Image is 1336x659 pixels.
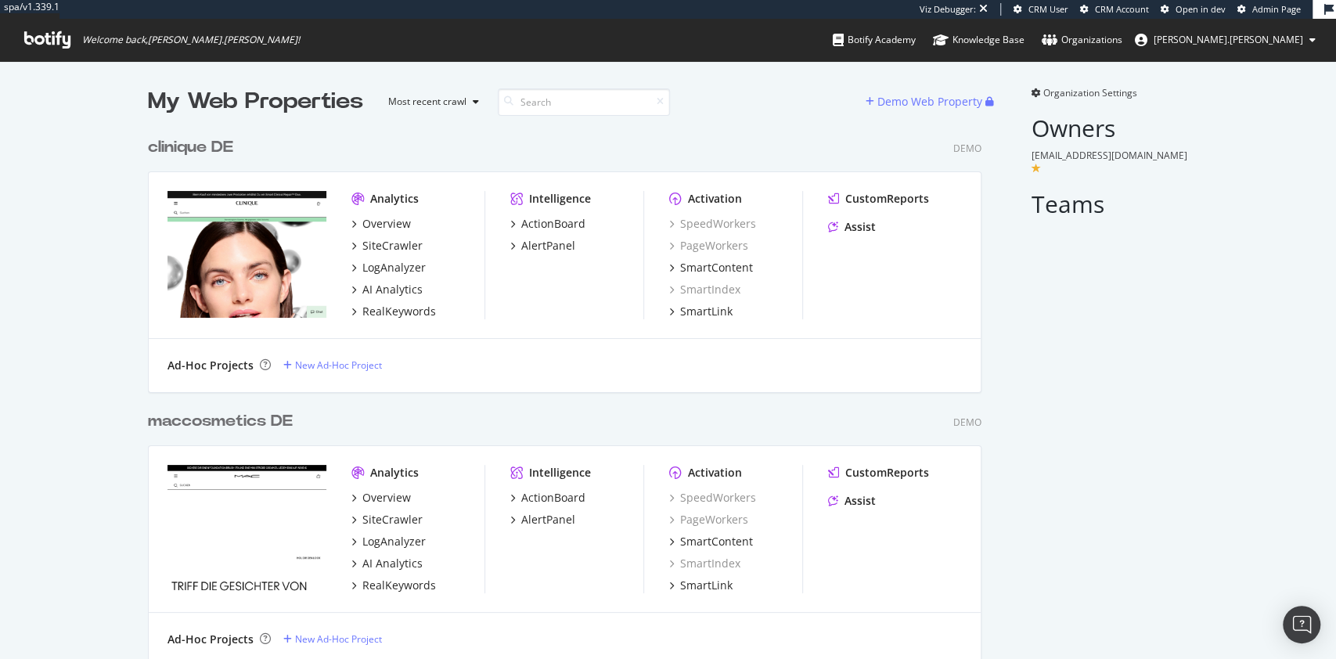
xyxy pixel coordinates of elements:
button: Demo Web Property [866,89,985,114]
div: Intelligence [529,465,591,481]
a: PageWorkers [669,238,748,254]
a: Overview [351,490,411,506]
div: Overview [362,490,411,506]
div: AI Analytics [362,282,423,297]
a: AI Analytics [351,282,423,297]
div: Intelligence [529,191,591,207]
a: SmartLink [669,578,733,593]
a: Assist [828,219,876,235]
div: Demo [953,416,981,429]
a: LogAnalyzer [351,534,426,549]
span: [EMAIL_ADDRESS][DOMAIN_NAME] [1032,149,1187,162]
span: Open in dev [1176,3,1226,15]
div: Demo Web Property [877,94,982,110]
div: New Ad-Hoc Project [295,632,382,646]
div: Assist [844,493,876,509]
a: SpeedWorkers [669,490,756,506]
span: CRM User [1028,3,1068,15]
a: ActionBoard [510,216,585,232]
a: CRM Account [1080,3,1149,16]
div: New Ad-Hoc Project [295,358,382,372]
div: Knowledge Base [933,32,1025,48]
a: maccosmetics DE [148,410,299,433]
div: CustomReports [845,465,929,481]
div: maccosmetics DE [148,410,293,433]
a: AlertPanel [510,512,575,528]
a: clinique DE [148,136,239,159]
a: SmartIndex [669,282,740,297]
a: SmartContent [669,260,753,275]
a: Open in dev [1161,3,1226,16]
div: clinique DE [148,136,233,159]
div: SiteCrawler [362,238,423,254]
img: clinique DE [167,191,326,318]
a: SmartLink [669,304,733,319]
div: SiteCrawler [362,512,423,528]
div: AlertPanel [521,238,575,254]
a: Demo Web Property [866,95,985,108]
a: SpeedWorkers [669,216,756,232]
a: SiteCrawler [351,238,423,254]
div: Demo [953,142,981,155]
a: CRM User [1014,3,1068,16]
div: SmartContent [680,534,753,549]
a: CustomReports [828,191,929,207]
a: Organizations [1042,19,1122,61]
a: New Ad-Hoc Project [283,632,382,646]
div: Overview [362,216,411,232]
img: maccosmetics DE [167,465,326,592]
div: Open Intercom Messenger [1283,606,1320,643]
a: LogAnalyzer [351,260,426,275]
div: ActionBoard [521,216,585,232]
div: Ad-Hoc Projects [167,358,254,373]
div: AlertPanel [521,512,575,528]
div: AI Analytics [362,556,423,571]
div: RealKeywords [362,578,436,593]
div: Ad-Hoc Projects [167,632,254,647]
div: RealKeywords [362,304,436,319]
span: Organization Settings [1043,86,1137,99]
a: Overview [351,216,411,232]
a: SmartIndex [669,556,740,571]
div: SmartLink [680,304,733,319]
div: Activation [688,191,742,207]
a: AI Analytics [351,556,423,571]
div: Analytics [370,465,419,481]
button: [PERSON_NAME].[PERSON_NAME] [1122,27,1328,52]
span: Admin Page [1252,3,1301,15]
div: SmartContent [680,260,753,275]
a: RealKeywords [351,578,436,593]
a: Admin Page [1237,3,1301,16]
span: Welcome back, [PERSON_NAME].[PERSON_NAME] ! [82,34,300,46]
div: Organizations [1042,32,1122,48]
a: SiteCrawler [351,512,423,528]
h2: Teams [1032,191,1189,217]
a: Knowledge Base [933,19,1025,61]
input: Search [498,88,670,116]
a: PageWorkers [669,512,748,528]
div: Analytics [370,191,419,207]
div: ActionBoard [521,490,585,506]
div: Activation [688,465,742,481]
a: CustomReports [828,465,929,481]
span: CRM Account [1095,3,1149,15]
div: Assist [844,219,876,235]
div: Viz Debugger: [920,3,976,16]
div: LogAnalyzer [362,260,426,275]
a: Assist [828,493,876,509]
a: SmartContent [669,534,753,549]
a: AlertPanel [510,238,575,254]
div: CustomReports [845,191,929,207]
div: My Web Properties [148,86,363,117]
h2: Owners [1032,115,1189,141]
a: ActionBoard [510,490,585,506]
a: New Ad-Hoc Project [283,358,382,372]
button: Most recent crawl [376,89,485,114]
div: Botify Academy [833,32,916,48]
